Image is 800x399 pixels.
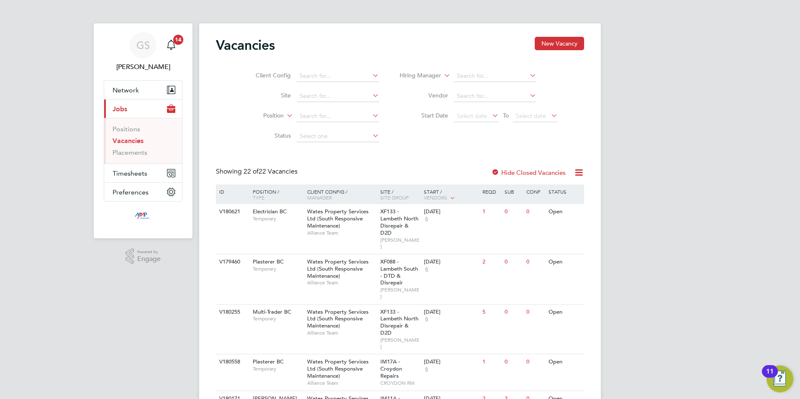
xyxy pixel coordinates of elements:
span: XF088 - Lambeth South - DTD & Disrepair [380,258,418,286]
span: Type [253,194,264,201]
div: Reqd [480,184,502,199]
span: 22 of [244,167,259,176]
span: Temporary [253,215,303,222]
label: Hide Closed Vacancies [491,169,566,176]
span: [PERSON_NAME] [380,237,420,250]
span: 6 [424,315,429,322]
div: 0 [503,204,524,220]
span: Temporary [253,366,303,372]
span: Electrician BC [253,208,287,215]
span: Alliance Team [307,330,376,336]
div: Conf [524,184,546,199]
label: Vendor [400,92,448,99]
span: CROYDON RM [380,380,420,386]
span: Wates Property Services Ltd (South Responsive Maintenance) [307,358,369,379]
label: Site [243,92,291,99]
span: Site Group [380,194,409,201]
span: 6 [424,215,429,223]
span: Vendors [424,194,447,201]
span: Multi-Trader BC [253,308,291,315]
span: Wates Property Services Ltd (South Responsive Maintenance) [307,208,369,229]
span: Select date [457,112,487,120]
span: Manager [307,194,332,201]
div: Site / [378,184,422,205]
button: Open Resource Center, 11 new notifications [767,366,793,392]
span: 22 Vacancies [244,167,297,176]
div: Status [546,184,583,199]
input: Select one [297,130,379,142]
span: GS [136,40,150,51]
label: Client Config [243,72,291,79]
div: 0 [503,354,524,370]
div: V180255 [217,304,246,320]
span: Network [113,86,139,94]
span: Engage [137,256,161,263]
div: 1 [480,204,502,220]
a: Placements [113,148,147,156]
span: Temporary [253,266,303,272]
a: 14 [163,32,179,59]
label: Position [236,112,284,120]
span: XF133 - Lambeth North Disrepair & D2D [380,308,418,337]
a: Positions [113,125,140,133]
div: 0 [524,204,546,220]
div: ID [217,184,246,199]
div: 0 [503,304,524,320]
span: Jobs [113,105,127,113]
div: 1 [480,354,502,370]
div: 0 [503,254,524,270]
label: Start Date [400,112,448,119]
div: Showing [216,167,299,176]
span: Alliance Team [307,230,376,236]
div: Open [546,204,583,220]
div: 2 [480,254,502,270]
span: Wates Property Services Ltd (South Responsive Maintenance) [307,258,369,279]
label: Status [243,132,291,139]
button: New Vacancy [535,37,584,50]
input: Search for... [454,90,536,102]
div: 11 [766,371,774,382]
div: V180621 [217,204,246,220]
span: To [500,110,511,121]
span: Plasterer BC [253,258,284,265]
span: [PERSON_NAME] [380,337,420,350]
img: mmpconsultancy-logo-retina.png [131,210,155,223]
div: V180558 [217,354,246,370]
span: 6 [424,266,429,273]
span: XF133 - Lambeth North Disrepair & D2D [380,208,418,236]
button: Network [104,81,182,99]
a: Vacancies [113,137,144,145]
div: Start / [422,184,480,205]
div: Client Config / [305,184,378,205]
input: Search for... [297,70,379,82]
div: [DATE] [424,258,478,266]
div: Sub [503,184,524,199]
div: V179460 [217,254,246,270]
span: 6 [424,366,429,373]
div: Position / [246,184,305,205]
span: Preferences [113,188,149,196]
button: Jobs [104,100,182,118]
span: Powered by [137,248,161,256]
div: [DATE] [424,358,478,366]
span: Timesheets [113,169,147,177]
span: Alliance Team [307,380,376,386]
div: [DATE] [424,208,478,215]
span: Plasterer BC [253,358,284,365]
div: Open [546,354,583,370]
div: 5 [480,304,502,320]
input: Search for... [297,110,379,122]
div: Open [546,254,583,270]
span: 14 [173,35,183,45]
h2: Vacancies [216,37,275,54]
span: Wates Property Services Ltd (South Responsive Maintenance) [307,308,369,330]
div: 0 [524,304,546,320]
div: Open [546,304,583,320]
label: Hiring Manager [393,72,441,80]
div: 0 [524,254,546,270]
div: [DATE] [424,309,478,316]
button: Timesheets [104,164,182,182]
nav: Main navigation [94,23,192,238]
input: Search for... [454,70,536,82]
div: Jobs [104,118,182,164]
